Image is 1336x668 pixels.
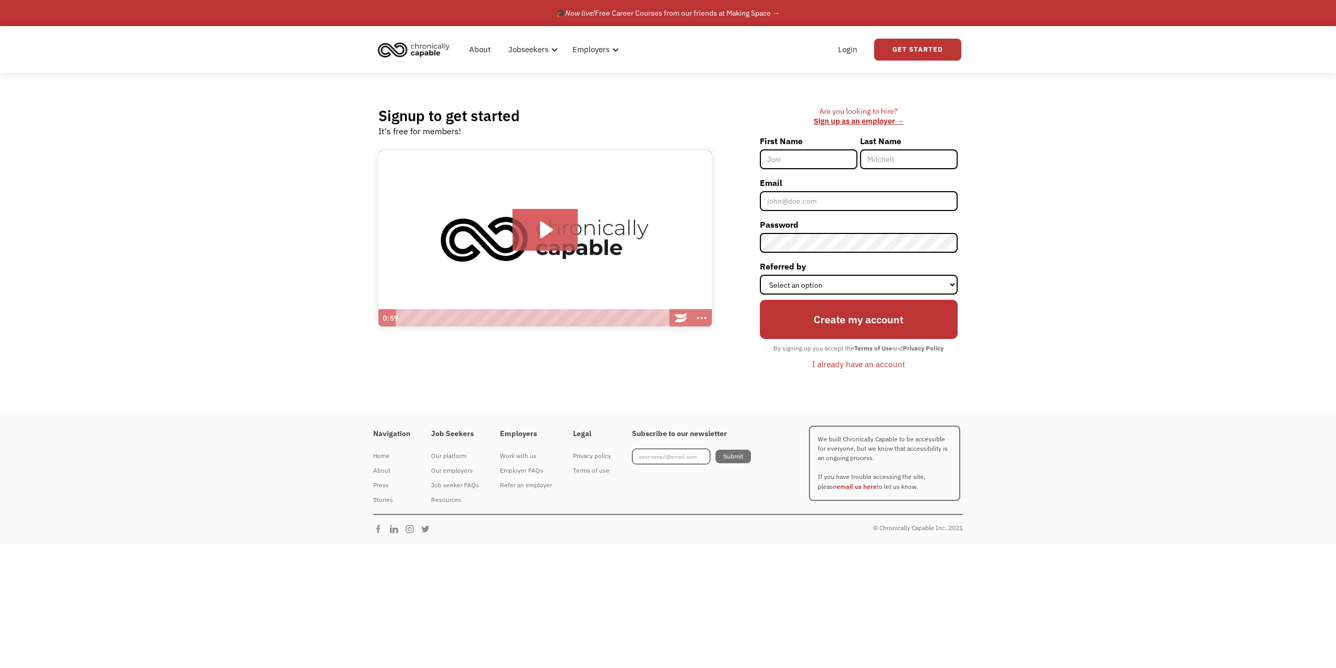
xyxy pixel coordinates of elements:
[873,522,963,534] div: © Chronically Capable Inc. 2021
[375,38,453,61] img: Chronically Capable logo
[431,429,479,439] h4: Job Seekers
[812,358,905,370] div: I already have an account
[431,450,479,462] div: Our platform
[760,133,857,149] label: First Name
[573,464,611,477] div: Terms of use
[832,33,864,66] a: Login
[760,191,958,211] input: john@doe.com
[565,8,595,18] em: Now live!
[572,43,610,56] div: Employers
[375,38,458,61] a: home
[573,449,611,463] a: Privacy policy
[431,449,479,463] a: Our platform
[373,429,410,439] h4: Navigation
[500,429,552,439] h4: Employers
[500,463,552,478] a: Employer FAQs
[389,524,404,534] img: Chronically Capable Linkedin Page
[566,33,622,66] div: Employers
[373,449,410,463] a: Home
[502,33,561,66] div: Jobseekers
[431,493,479,507] a: Resources
[373,494,410,506] div: Stories
[431,494,479,506] div: Resources
[556,7,780,19] div: 🎓 Free Career Courses from our friends at Making Space →
[874,39,961,61] a: Get Started
[508,43,548,56] div: Jobseekers
[632,449,710,464] input: your-email@email.com
[373,478,410,493] a: Press
[431,479,479,491] div: Job seeker FAQs
[837,483,877,490] a: email us here
[431,464,479,477] div: Our employers
[500,478,552,493] a: Refer an employer
[373,524,389,534] img: Chronically Capable Facebook Page
[760,300,958,339] input: Create my account
[632,429,751,439] h4: Subscribe to our newsletter
[768,342,949,355] div: By signing up you accept the and
[760,107,958,126] div: Are you looking to hire? ‍
[512,209,578,251] button: Play Video: Introducing Chronically Capable
[715,450,751,463] input: Submit
[500,450,552,462] div: Work with us
[463,33,497,66] a: About
[373,450,410,462] div: Home
[431,478,479,493] a: Job seeker FAQs
[401,309,665,327] div: Playbar
[814,116,904,126] a: Sign up as an employer →
[760,258,958,275] label: Referred by
[903,344,944,352] strong: Privacy Policy
[760,149,857,169] input: Joni
[760,174,958,191] label: Email
[760,216,958,233] label: Password
[573,463,611,478] a: Terms of use
[373,493,410,507] a: Stories
[378,151,712,327] img: Introducing Chronically Capable
[632,449,751,464] form: Footer Newsletter
[854,344,892,352] strong: Terms of Use
[760,133,958,373] form: Member-Signup-Form
[809,426,960,501] p: We built Chronically Capable to be accessible for everyone, but we know that accessibility is an ...
[860,149,958,169] input: Mitchell
[431,463,479,478] a: Our employers
[378,125,461,137] div: It's free for members!
[500,464,552,477] div: Employer FAQs
[670,309,691,327] a: Wistia Logo -- Learn More
[573,450,611,462] div: Privacy policy
[500,479,552,491] div: Refer an employer
[378,107,520,125] h2: Signup to get started
[691,309,712,327] button: Show more buttons
[500,449,552,463] a: Work with us
[804,355,913,373] a: I already have an account
[573,429,611,439] h4: Legal
[373,479,410,491] div: Press
[373,463,410,478] a: About
[404,524,420,534] img: Chronically Capable Instagram Page
[420,524,436,534] img: Chronically Capable Twitter Page
[860,133,958,149] label: Last Name
[373,464,410,477] div: About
